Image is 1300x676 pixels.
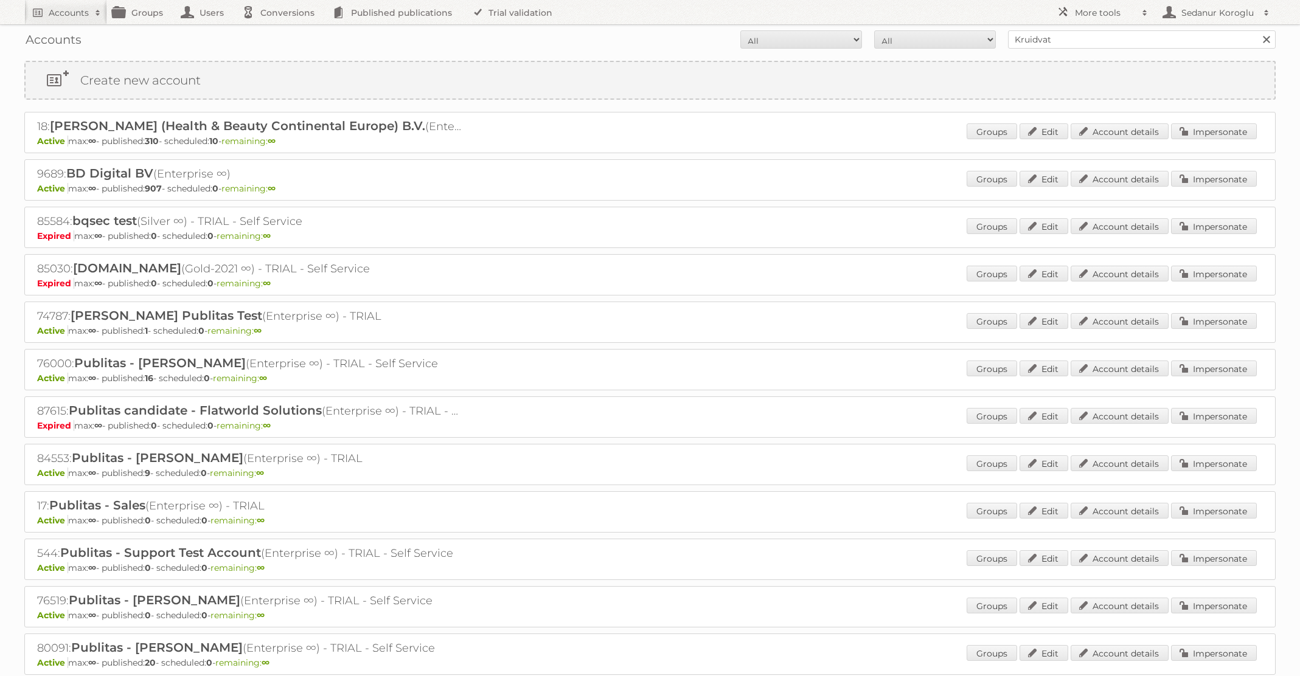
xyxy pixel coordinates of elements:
[967,503,1017,519] a: Groups
[71,308,262,323] span: [PERSON_NAME] Publitas Test
[1071,123,1169,139] a: Account details
[268,183,276,194] strong: ∞
[1075,7,1136,19] h2: More tools
[1171,598,1257,613] a: Impersonate
[145,183,162,194] strong: 907
[1071,645,1169,661] a: Account details
[1071,455,1169,471] a: Account details
[209,136,218,147] strong: 10
[967,313,1017,329] a: Groups
[1171,645,1257,661] a: Impersonate
[37,230,74,241] span: Expired
[254,325,262,336] strong: ∞
[1020,123,1068,139] a: Edit
[37,119,463,134] h2: 18: (Enterprise ∞)
[37,545,463,561] h2: 544: (Enterprise ∞) - TRIAL - Self Service
[256,467,264,478] strong: ∞
[37,373,1263,384] p: max: - published: - scheduled: -
[210,467,264,478] span: remaining:
[88,467,96,478] strong: ∞
[967,455,1017,471] a: Groups
[210,610,265,621] span: remaining:
[1071,313,1169,329] a: Account details
[151,278,157,289] strong: 0
[1020,550,1068,566] a: Edit
[37,325,68,336] span: Active
[37,467,68,478] span: Active
[37,356,463,371] h2: 76000: (Enterprise ∞) - TRIAL - Self Service
[1071,266,1169,281] a: Account details
[1171,123,1257,139] a: Impersonate
[145,373,153,384] strong: 16
[207,420,214,431] strong: 0
[1171,360,1257,376] a: Impersonate
[1171,313,1257,329] a: Impersonate
[1020,266,1068,281] a: Edit
[37,610,1263,621] p: max: - published: - scheduled: -
[37,183,68,194] span: Active
[1020,408,1068,424] a: Edit
[73,261,181,275] span: [DOMAIN_NAME]
[66,166,153,181] span: BD Digital BV
[1071,218,1169,234] a: Account details
[37,183,1263,194] p: max: - published: - scheduled: -
[204,373,210,384] strong: 0
[37,593,463,609] h2: 76519: (Enterprise ∞) - TRIAL - Self Service
[263,278,271,289] strong: ∞
[1020,313,1068,329] a: Edit
[1171,503,1257,519] a: Impersonate
[37,562,68,573] span: Active
[217,278,271,289] span: remaining:
[967,408,1017,424] a: Groups
[259,373,267,384] strong: ∞
[221,183,276,194] span: remaining:
[88,136,96,147] strong: ∞
[1171,266,1257,281] a: Impersonate
[88,325,96,336] strong: ∞
[967,360,1017,376] a: Groups
[967,123,1017,139] a: Groups
[151,420,157,431] strong: 0
[37,640,463,656] h2: 80091: (Enterprise ∞) - TRIAL - Self Service
[257,562,265,573] strong: ∞
[37,420,74,431] span: Expired
[145,657,156,668] strong: 20
[37,261,463,277] h2: 85030: (Gold-2021 ∞) - TRIAL - Self Service
[1171,455,1257,471] a: Impersonate
[88,373,96,384] strong: ∞
[1020,360,1068,376] a: Edit
[37,325,1263,336] p: max: - published: - scheduled: -
[213,373,267,384] span: remaining:
[37,166,463,182] h2: 9689: (Enterprise ∞)
[217,230,271,241] span: remaining:
[37,610,68,621] span: Active
[37,278,74,289] span: Expired
[88,610,96,621] strong: ∞
[26,62,1274,98] a: Create new account
[37,308,463,324] h2: 74787: (Enterprise ∞) - TRIAL
[263,420,271,431] strong: ∞
[88,183,96,194] strong: ∞
[201,515,207,526] strong: 0
[201,610,207,621] strong: 0
[221,136,276,147] span: remaining:
[207,325,262,336] span: remaining:
[49,498,145,512] span: Publitas - Sales
[94,230,102,241] strong: ∞
[967,598,1017,613] a: Groups
[1020,598,1068,613] a: Edit
[71,640,243,655] span: Publitas - [PERSON_NAME]
[37,278,1263,289] p: max: - published: - scheduled: -
[201,467,207,478] strong: 0
[37,136,1263,147] p: max: - published: - scheduled: -
[94,278,102,289] strong: ∞
[1171,550,1257,566] a: Impersonate
[145,515,151,526] strong: 0
[145,562,151,573] strong: 0
[145,467,150,478] strong: 9
[210,515,265,526] span: remaining:
[50,119,425,133] span: [PERSON_NAME] (Health & Beauty Continental Europe) B.V.
[1071,503,1169,519] a: Account details
[37,373,68,384] span: Active
[37,420,1263,431] p: max: - published: - scheduled: -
